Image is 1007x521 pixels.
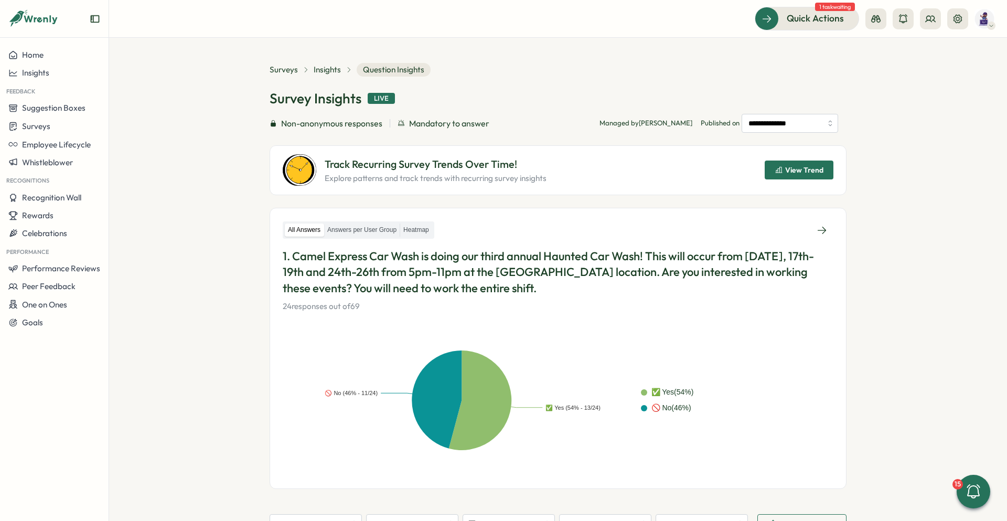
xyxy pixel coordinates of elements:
span: Suggestion Boxes [22,103,85,113]
span: One on Ones [22,300,67,310]
span: Surveys [22,121,50,131]
span: Question Insights [357,63,431,77]
text: ✅ Yes (54% - 13/24) [545,404,601,411]
div: 🚫 No ( 46 %) [651,402,691,414]
span: Employee Lifecycle [22,140,91,150]
label: All Answers [285,224,324,237]
label: Heatmap [400,224,432,237]
div: 15 [952,479,963,490]
p: Managed by [599,119,692,128]
p: 24 responses out of 69 [283,301,833,312]
p: Explore patterns and track trends with recurring survey insights [325,173,547,184]
span: Quick Actions [787,12,844,25]
text: 🚫 No (46% - 11/24) [325,389,378,397]
span: Non-anonymous responses [281,117,382,130]
span: Home [22,50,44,60]
div: ✅ Yes ( 54 %) [651,387,694,398]
img: John Sproul [974,9,994,29]
span: Mandatory to answer [409,117,489,130]
button: Quick Actions [755,7,859,30]
span: Recognition Wall [22,193,81,203]
span: 1 task waiting [815,3,855,11]
span: Celebrations [22,228,67,238]
span: Goals [22,317,43,327]
a: Surveys [270,64,298,76]
span: Whistleblower [22,157,73,167]
span: Rewards [22,210,53,220]
button: Expand sidebar [90,14,100,24]
div: Live [368,93,395,104]
span: Insights [22,68,49,78]
span: Published on [701,114,838,133]
label: Answers per User Group [324,224,400,237]
h1: Survey Insights [270,89,361,108]
a: Insights [314,64,341,76]
span: Performance Reviews [22,263,100,273]
button: View Trend [765,161,833,179]
p: Track Recurring Survey Trends Over Time! [325,156,547,173]
span: View Trend [785,166,823,174]
p: 1. Camel Express Car Wash is doing our third annual Haunted Car Wash! This will occur from [DATE]... [283,248,833,296]
span: Peer Feedback [22,281,76,291]
button: 15 [957,475,990,508]
span: [PERSON_NAME] [639,119,692,127]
